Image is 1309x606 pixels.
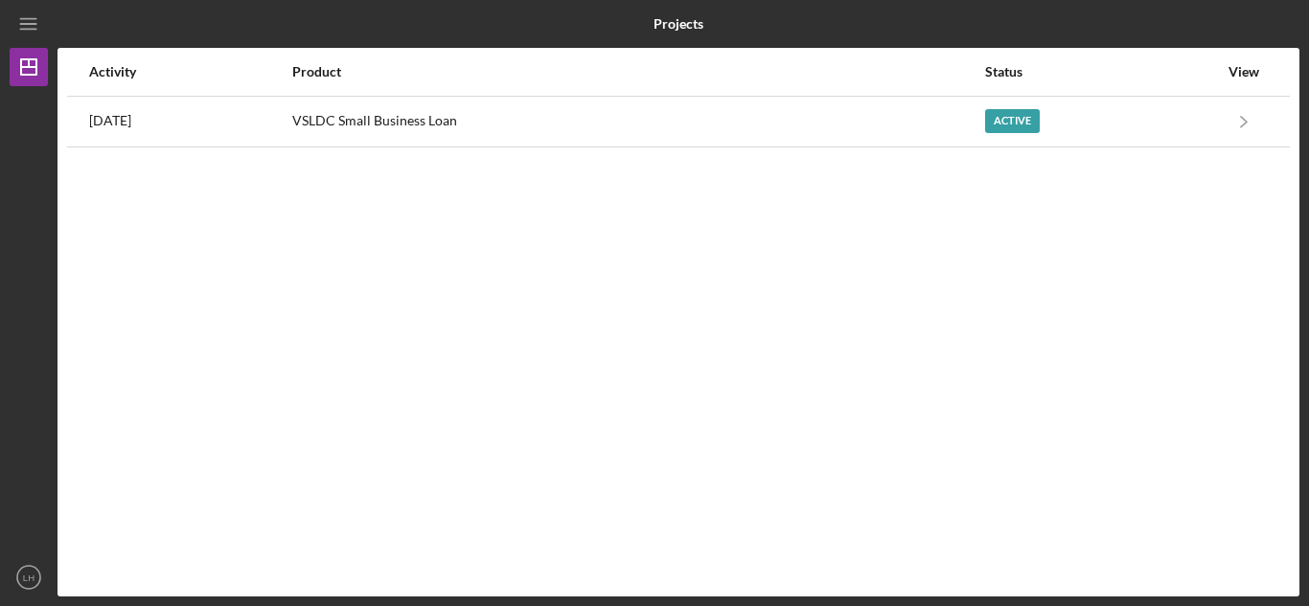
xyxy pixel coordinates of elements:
[1220,64,1268,79] div: View
[23,572,34,583] text: LH
[985,109,1040,133] div: Active
[292,64,983,79] div: Product
[10,558,48,596] button: LH
[985,64,1218,79] div: Status
[89,113,131,128] time: 2025-07-26 04:29
[292,98,983,146] div: VSLDC Small Business Loan
[89,64,290,79] div: Activity
[654,16,703,32] b: Projects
